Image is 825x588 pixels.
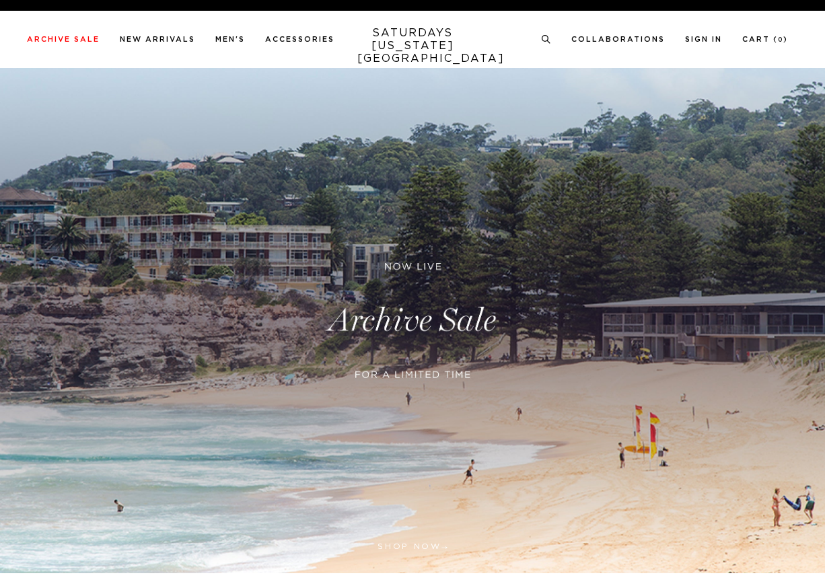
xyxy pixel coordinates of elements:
[571,36,665,43] a: Collaborations
[685,36,722,43] a: Sign In
[265,36,334,43] a: Accessories
[215,36,245,43] a: Men's
[742,36,788,43] a: Cart (0)
[357,27,468,65] a: SATURDAYS[US_STATE][GEOGRAPHIC_DATA]
[120,36,195,43] a: New Arrivals
[778,37,783,43] small: 0
[27,36,100,43] a: Archive Sale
